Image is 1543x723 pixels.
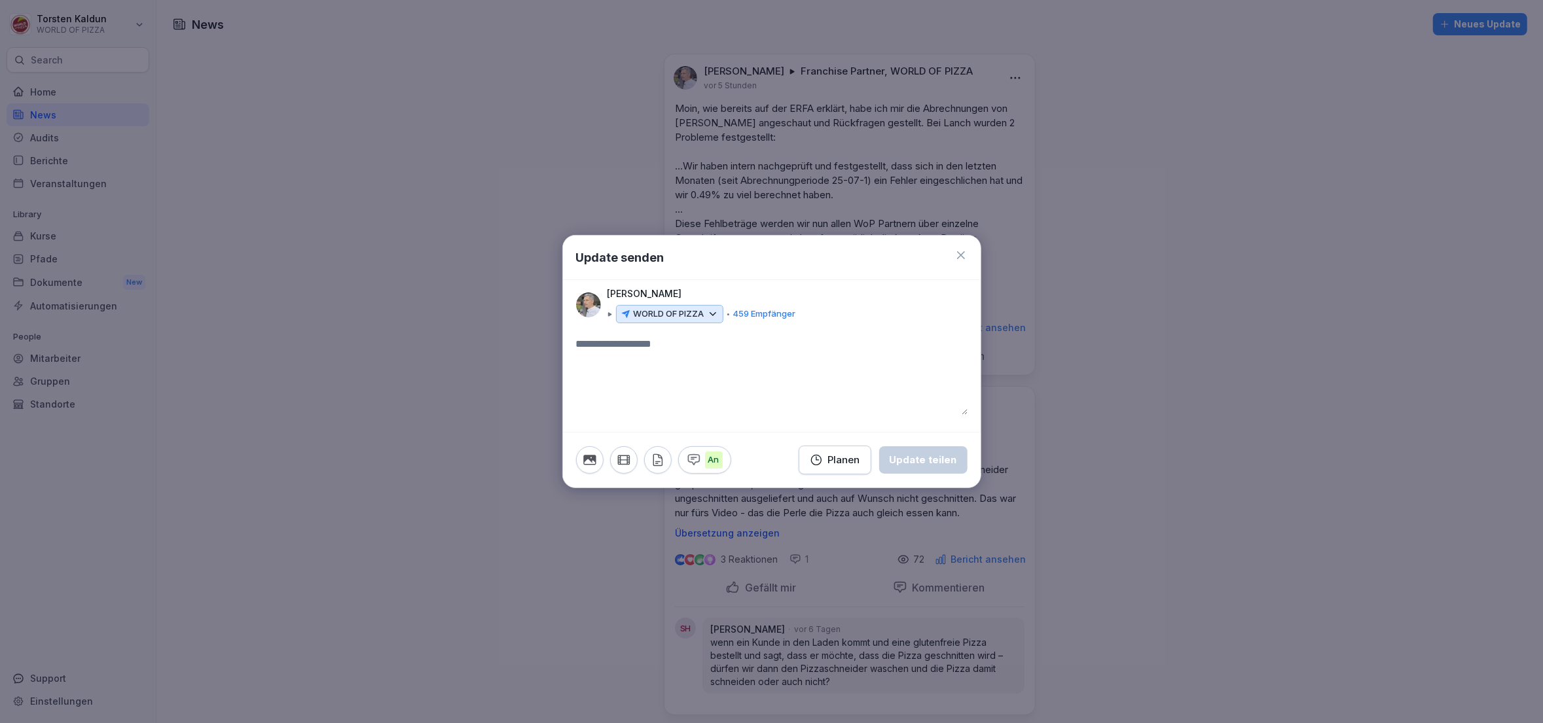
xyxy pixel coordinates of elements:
[678,446,731,474] button: An
[799,446,871,474] button: Planen
[576,249,664,266] h1: Update senden
[608,287,682,301] p: [PERSON_NAME]
[634,308,704,321] p: WORLD OF PIZZA
[733,308,796,321] p: 459 Empfänger
[890,453,957,467] div: Update teilen
[810,453,860,467] div: Planen
[576,292,601,317] img: in3w5lo2z519nrm9gbxqh89t.png
[879,446,968,474] button: Update teilen
[705,451,723,468] p: An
